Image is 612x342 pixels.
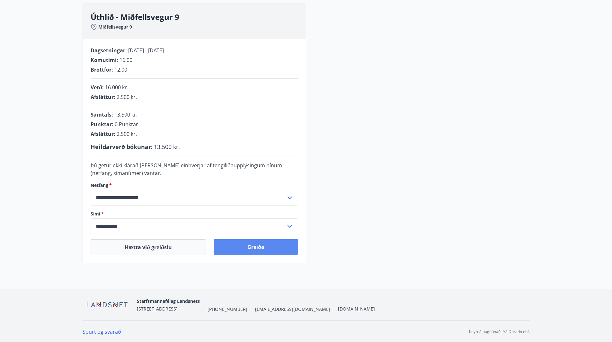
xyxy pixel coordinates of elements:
[91,93,115,101] span: Afsláttur :
[255,306,330,312] span: [EMAIL_ADDRESS][DOMAIN_NAME]
[83,298,132,312] img: F8tEiQha8Un3Ar3CAbbmu1gOVkZAt1bcWyF3CjFc.png
[91,121,113,128] span: Punktar :
[91,12,306,22] h3: Úthlíð - Miðfellsvegur 9
[91,239,206,255] button: Hætta við greiðslu
[128,47,164,54] span: [DATE] - [DATE]
[117,130,137,137] span: 2.500 kr.
[91,211,298,217] label: Sími
[91,111,113,118] span: Samtals :
[91,47,127,54] span: Dagsetningar :
[105,84,128,91] span: 16.000 kr.
[91,162,282,177] span: Þú getur ekki klárað [PERSON_NAME] einhverjar af tengiliðaupplýsingum þínum (netfang, símanúmer) ...
[120,57,132,64] span: 16:00
[91,66,113,73] span: Brottför :
[114,111,137,118] span: 13.500 kr.
[137,298,200,304] span: Starfsmannafélag Landsnets
[91,182,298,189] label: Netfang
[91,143,153,151] span: Heildarverð bókunar :
[98,24,132,30] span: Miðfellsvegur 9
[208,306,247,312] span: [PHONE_NUMBER]
[214,239,298,255] button: Greiða
[154,143,180,151] span: 13.500 kr.
[91,57,118,64] span: Komutími :
[114,66,127,73] span: 12:00
[91,84,104,91] span: Verð :
[91,130,115,137] span: Afsláttur :
[83,328,121,335] a: Spurt og svarað
[338,306,375,312] a: [DOMAIN_NAME]
[115,121,138,128] span: 0 Punktar
[117,93,137,101] span: 2.500 kr.
[469,329,530,335] p: Keyrt á hugbúnaði frá Dorado ehf.
[137,306,178,312] span: [STREET_ADDRESS]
